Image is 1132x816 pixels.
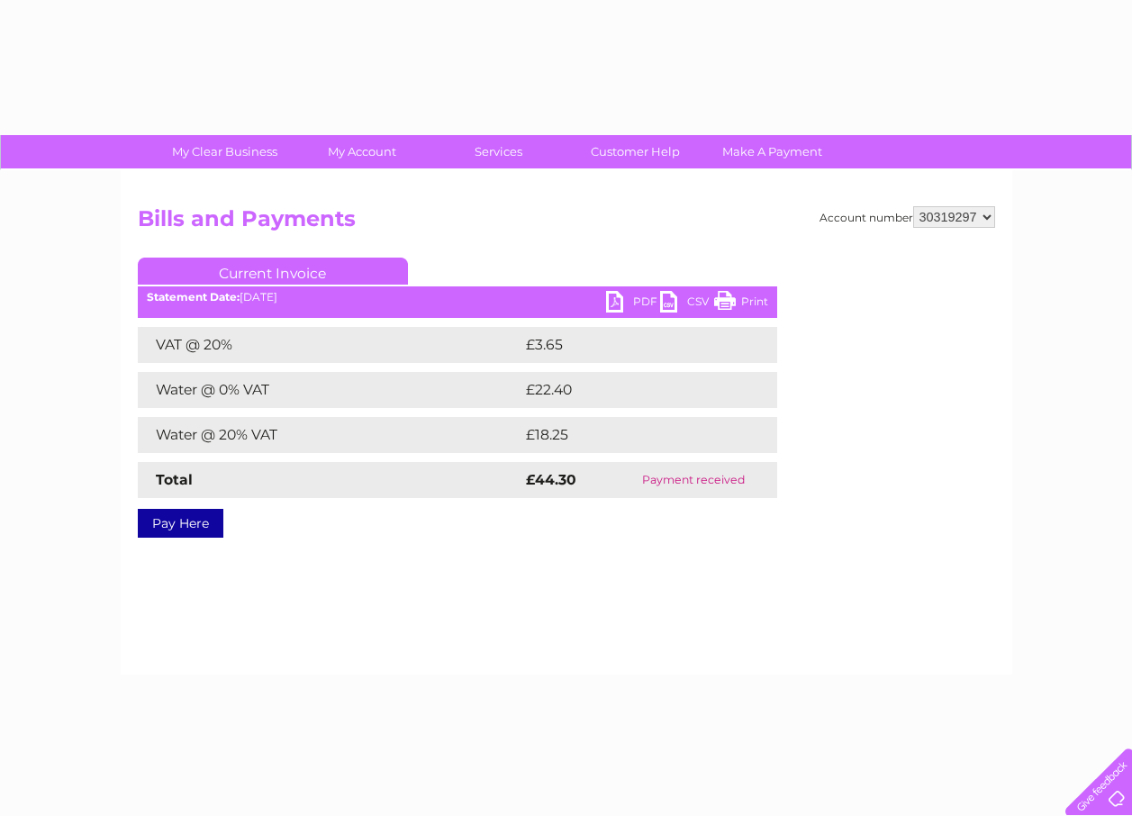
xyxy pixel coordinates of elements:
a: Pay Here [138,509,223,538]
strong: £44.30 [526,471,576,488]
b: Statement Date: [147,290,240,304]
a: Current Invoice [138,258,408,285]
a: PDF [606,291,660,317]
a: My Clear Business [150,135,299,168]
a: Print [714,291,768,317]
a: Make A Payment [698,135,847,168]
td: Water @ 20% VAT [138,417,521,453]
div: Account number [820,206,995,228]
a: My Account [287,135,436,168]
td: £22.40 [521,372,741,408]
td: £3.65 [521,327,735,363]
td: Payment received [610,462,776,498]
strong: Total [156,471,193,488]
a: Services [424,135,573,168]
div: [DATE] [138,291,777,304]
td: £18.25 [521,417,739,453]
a: CSV [660,291,714,317]
a: Customer Help [561,135,710,168]
h2: Bills and Payments [138,206,995,240]
td: Water @ 0% VAT [138,372,521,408]
td: VAT @ 20% [138,327,521,363]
